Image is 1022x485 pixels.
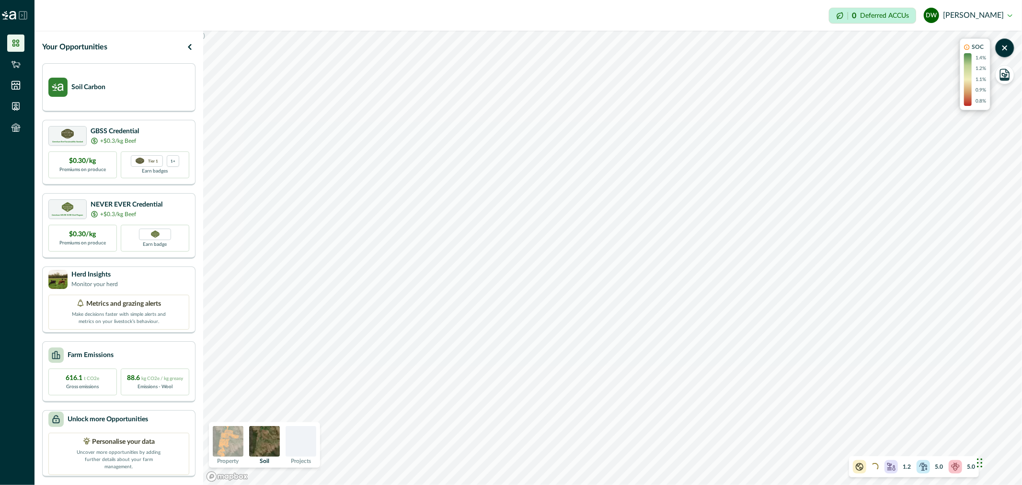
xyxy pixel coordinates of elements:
p: 88.6 [127,373,183,383]
p: 0.9% [976,87,986,94]
img: Greenham NEVER EVER certification badge [151,231,160,238]
p: Earn badge [143,240,167,248]
p: Emissions - Wool [138,383,172,391]
p: Greenham NEVER EVER Beef Program [52,214,83,216]
p: 1.2 [903,462,911,471]
p: Herd Insights [71,270,118,280]
p: 1.1% [976,76,986,83]
button: daniel wortmann[PERSON_NAME] [924,4,1012,27]
p: Tier 1 [148,158,158,164]
p: 1.2% [976,65,986,72]
p: Property [218,458,239,464]
p: Make decisions faster with simple alerts and metrics on your livestock’s behaviour. [71,309,167,325]
p: 0 [852,12,856,20]
span: kg CO2e / kg greasy [141,376,183,381]
p: Projects [291,458,311,464]
p: 5.0 [967,462,975,471]
p: 1+ [171,158,175,164]
p: $0.30/kg [69,230,96,240]
p: Gross emissions [67,383,99,391]
p: +$0.3/kg Beef [100,210,136,219]
p: Unlock more Opportunities [68,415,148,425]
p: Premiums on produce [59,166,106,173]
p: $0.30/kg [69,156,96,166]
p: Personalise your data [92,437,155,447]
span: t CO2e [84,376,100,381]
img: Logo [2,11,16,20]
p: 5.0 [935,462,943,471]
p: Greenham Beef Sustainability Standard [52,141,83,143]
img: property preview [213,426,243,457]
p: Farm Emissions [68,350,114,360]
p: Deferred ACCUs [860,12,909,19]
div: more credentials avaialble [167,155,179,167]
p: Premiums on produce [59,240,106,247]
a: Mapbox logo [206,471,248,482]
p: Soil Carbon [71,82,105,92]
p: 616.1 [66,373,100,383]
p: 1.4% [976,55,986,62]
img: soil preview [249,426,280,457]
p: +$0.3/kg Beef [100,137,136,145]
p: Monitor your herd [71,280,118,289]
p: Metrics and grazing alerts [86,299,161,309]
p: Your Opportunities [42,41,107,53]
img: certification logo [62,202,74,212]
div: Drag [977,449,983,477]
img: certification logo [136,158,144,164]
iframe: Chat Widget [974,439,1022,485]
p: SOC [972,43,984,51]
p: Soil [260,458,269,464]
p: 0.8% [976,98,986,105]
p: GBSS Credential [91,127,139,137]
p: Earn badges [142,167,168,175]
p: Uncover more opportunities by adding further details about your farm management. [71,447,167,471]
img: certification logo [61,129,74,139]
p: NEVER EVER Credential [91,200,162,210]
